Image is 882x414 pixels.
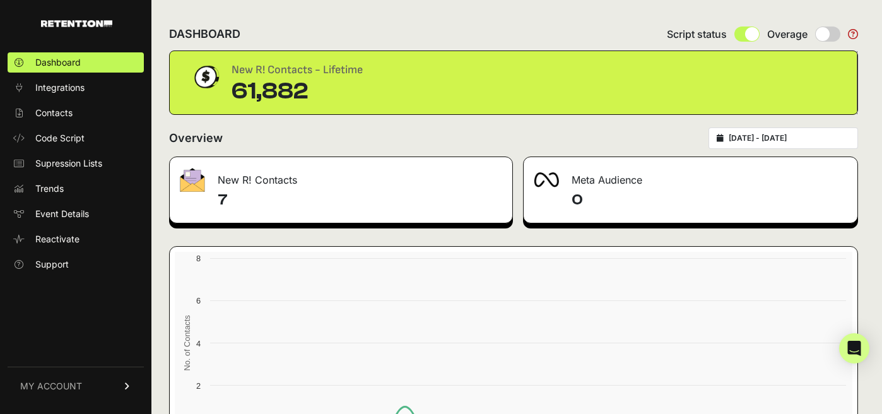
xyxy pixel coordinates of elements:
div: Meta Audience [524,157,857,195]
text: 2 [196,381,201,391]
a: Support [8,254,144,275]
a: Trends [8,179,144,199]
img: fa-envelope-19ae18322b30453b285274b1b8af3d052b27d846a4fbe8435d1a52b978f639a2.png [180,168,205,192]
text: 6 [196,296,201,305]
a: Supression Lists [8,153,144,174]
h2: Overview [169,129,223,147]
span: Integrations [35,81,85,94]
span: Event Details [35,208,89,220]
a: Code Script [8,128,144,148]
a: Contacts [8,103,144,123]
a: MY ACCOUNT [8,367,144,405]
a: Integrations [8,78,144,98]
span: Contacts [35,107,73,119]
div: Open Intercom Messenger [839,333,869,364]
h4: 7 [218,190,502,210]
text: 4 [196,339,201,348]
a: Dashboard [8,52,144,73]
img: Retention.com [41,20,112,27]
h4: 0 [572,190,847,210]
span: Code Script [35,132,85,145]
div: New R! Contacts - Lifetime [232,61,363,79]
text: No. of Contacts [182,315,192,370]
div: 61,882 [232,79,363,104]
span: Trends [35,182,64,195]
span: Script status [667,27,727,42]
img: dollar-coin-05c43ed7efb7bc0c12610022525b4bbbb207c7efeef5aecc26f025e68dcafac9.png [190,61,221,93]
a: Reactivate [8,229,144,249]
span: MY ACCOUNT [20,380,82,393]
span: Overage [767,27,808,42]
span: Dashboard [35,56,81,69]
span: Supression Lists [35,157,102,170]
text: 8 [196,254,201,263]
div: New R! Contacts [170,157,512,195]
h2: DASHBOARD [169,25,240,43]
img: fa-meta-2f981b61bb99beabf952f7030308934f19ce035c18b003e963880cc3fabeebb7.png [534,172,559,187]
a: Event Details [8,204,144,224]
span: Reactivate [35,233,79,245]
span: Support [35,258,69,271]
